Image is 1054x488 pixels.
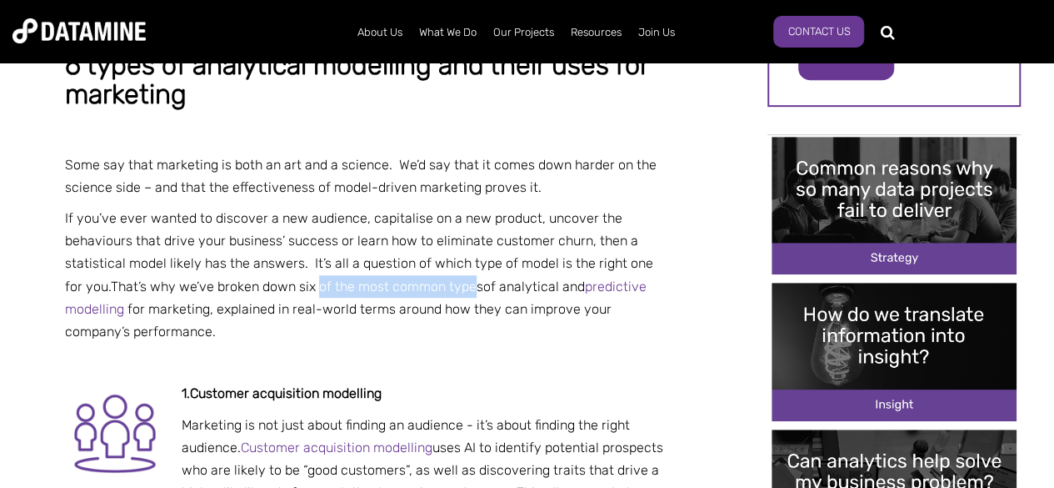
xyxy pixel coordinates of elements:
[773,16,864,48] a: Contact Us
[65,49,648,111] span: 6 types of analytical modelling and their uses for marketing
[485,11,562,54] a: Our Projects
[411,11,485,54] a: What We Do
[65,279,647,317] span: analytical and
[562,11,630,54] a: Resources
[65,279,647,317] a: predictive modelling
[65,210,68,226] span: I
[111,279,496,294] span: That’s why we’ve broken down six of the most common types
[772,137,1017,274] img: Common reasons why so many data projects fail to deliver
[65,301,612,340] span: for marketing, explained in real-world terms around how they can improve your company’s performance.
[182,385,190,401] span: 1.
[349,11,411,54] a: About Us
[65,157,657,195] span: Some say that marketing is both an art and a science. We’d say that it comes down harder on the s...
[630,11,683,54] a: Join Us
[483,279,496,294] a: of
[65,382,165,482] img: Community icon
[241,440,432,455] a: Customer acquisition modelling
[65,210,653,294] span: f you’ve ever wanted to discover a new audience, capitalise on a new product, uncover the behavio...
[772,283,1017,420] img: How do we translate insights cover image
[12,18,146,43] img: Datamine
[190,385,382,401] strong: Customer acquisition modelling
